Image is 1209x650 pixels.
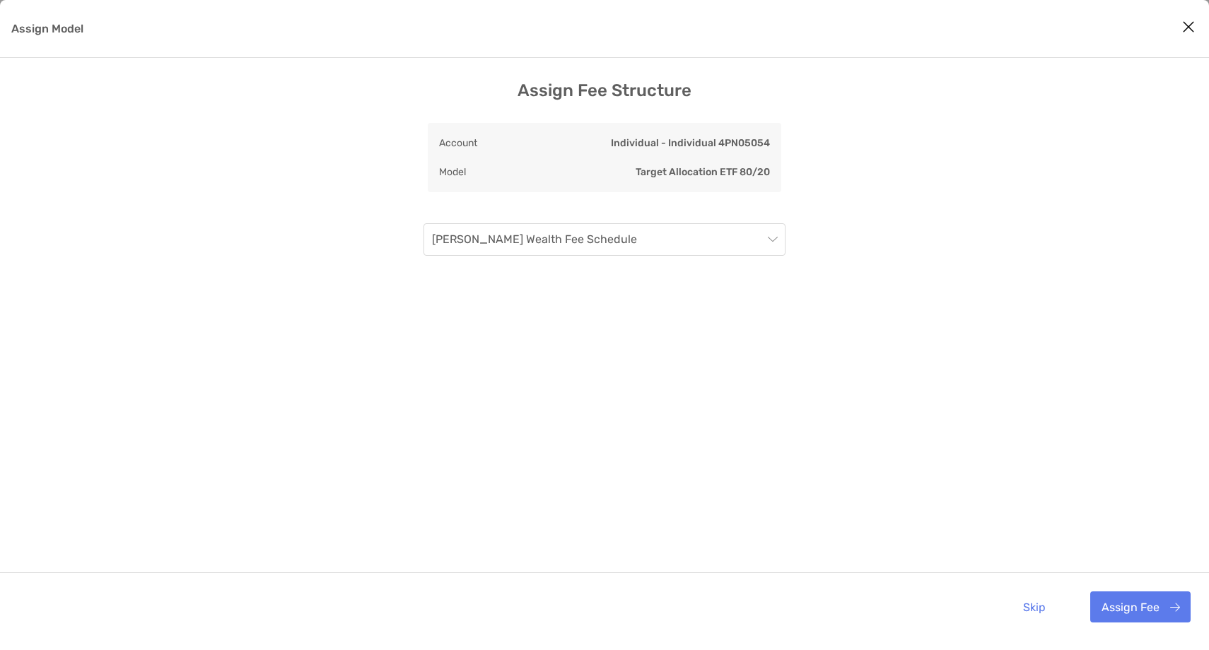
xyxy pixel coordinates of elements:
button: Assign Fee [1090,591,1191,622]
p: Target Allocation ETF 80/20 [636,163,770,181]
button: Close modal [1178,17,1199,38]
h3: Assign Fee Structure [518,81,691,100]
p: Individual - Individual 4PN05054 [611,134,770,152]
p: Assign Model [11,20,83,37]
button: Skip [1012,591,1056,622]
span: Maia Wealth Fee Schedule [432,224,777,255]
p: Account [439,134,477,152]
p: Model [439,163,466,181]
